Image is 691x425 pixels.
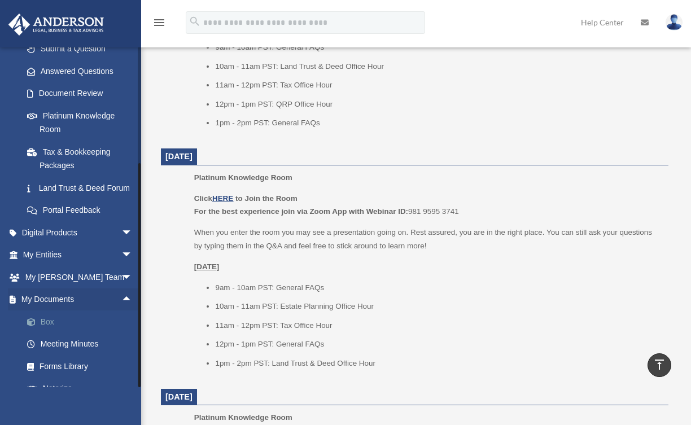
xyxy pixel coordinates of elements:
a: Forms Library [16,355,150,378]
b: For the best experience join via Zoom App with Webinar ID: [194,207,408,216]
a: Notarize [16,378,150,400]
p: When you enter the room you may see a presentation going on. Rest assured, you are in the right p... [194,226,661,252]
a: Tax & Bookkeeping Packages [16,141,150,177]
li: 12pm - 1pm PST: General FAQs [215,338,661,351]
span: [DATE] [165,392,193,401]
li: 9am - 10am PST: General FAQs [215,281,661,295]
i: menu [152,16,166,29]
li: 1pm - 2pm PST: General FAQs [215,116,661,130]
a: Submit a Question [16,38,150,60]
span: arrow_drop_up [121,288,144,312]
span: Platinum Knowledge Room [194,173,292,182]
span: arrow_drop_down [121,221,144,244]
a: Meeting Minutes [16,333,150,356]
li: 12pm - 1pm PST: QRP Office Hour [215,98,661,111]
li: 10am - 11am PST: Estate Planning Office Hour [215,300,661,313]
span: [DATE] [165,152,193,161]
li: 1pm - 2pm PST: Land Trust & Deed Office Hour [215,357,661,370]
a: vertical_align_top [648,353,671,377]
span: arrow_drop_down [121,266,144,289]
a: My Entitiesarrow_drop_down [8,244,150,266]
li: 9am - 10am PST: General FAQs [215,41,661,54]
li: 11am - 12pm PST: Tax Office Hour [215,319,661,332]
span: arrow_drop_down [121,244,144,267]
b: Click [194,194,235,203]
u: [DATE] [194,262,220,271]
a: My [PERSON_NAME] Teamarrow_drop_down [8,266,150,288]
p: 981 9595 3741 [194,192,661,218]
a: Box [16,310,150,333]
span: Platinum Knowledge Room [194,413,292,422]
li: 10am - 11am PST: Land Trust & Deed Office Hour [215,60,661,73]
a: HERE [212,194,233,203]
a: Platinum Knowledge Room [16,104,144,141]
li: 11am - 12pm PST: Tax Office Hour [215,78,661,92]
a: My Documentsarrow_drop_up [8,288,150,311]
i: vertical_align_top [653,358,666,371]
img: User Pic [666,14,683,30]
a: Document Review [16,82,150,105]
b: to Join the Room [235,194,298,203]
a: Portal Feedback [16,199,150,222]
a: menu [152,20,166,29]
a: Land Trust & Deed Forum [16,177,150,199]
img: Anderson Advisors Platinum Portal [5,14,107,36]
a: Answered Questions [16,60,150,82]
a: Digital Productsarrow_drop_down [8,221,150,244]
i: search [189,15,201,28]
